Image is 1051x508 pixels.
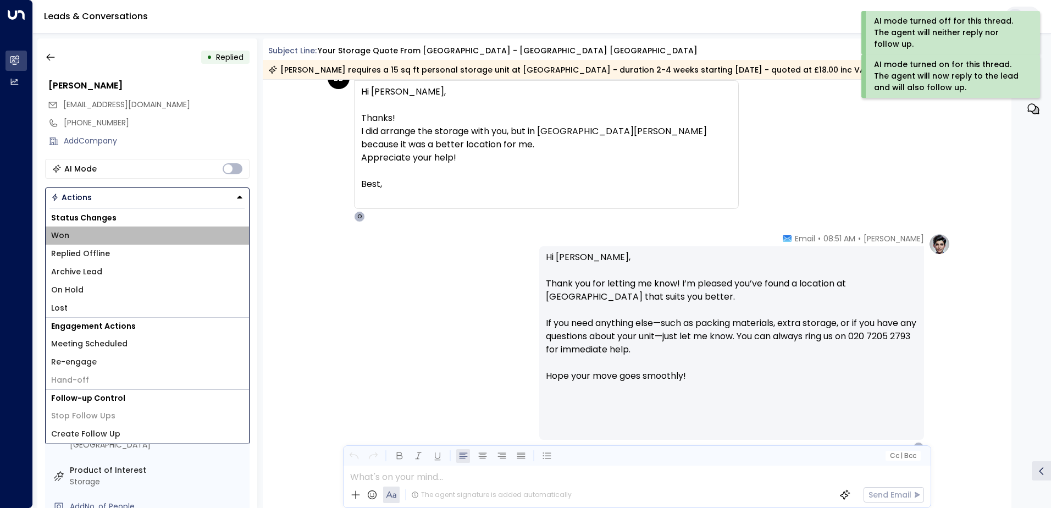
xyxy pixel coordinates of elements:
[216,52,244,63] span: Replied
[51,374,89,386] span: Hand-off
[411,490,572,500] div: The agent signature is added automatically
[795,233,815,244] span: Email
[51,302,68,314] span: Lost
[51,192,92,202] div: Actions
[885,451,920,461] button: Cc|Bcc
[818,233,821,244] span: •
[46,209,249,227] h1: Status Changes
[70,439,245,451] div: [GEOGRAPHIC_DATA]
[361,178,732,191] div: Best,
[63,99,190,110] span: [EMAIL_ADDRESS][DOMAIN_NAME]
[268,45,317,56] span: Subject Line:
[361,85,732,191] div: Hi [PERSON_NAME],
[48,79,250,92] div: [PERSON_NAME]
[51,428,120,440] span: Create Follow Up
[889,452,916,460] span: Cc Bcc
[900,452,903,460] span: |
[347,449,361,463] button: Undo
[64,163,97,174] div: AI Mode
[51,230,69,241] span: Won
[928,233,950,255] img: profile-logo.png
[46,318,249,335] h1: Engagement Actions
[51,356,97,368] span: Re-engage
[366,449,380,463] button: Redo
[318,45,698,57] div: Your storage quote from [GEOGRAPHIC_DATA] - [GEOGRAPHIC_DATA] [GEOGRAPHIC_DATA]
[823,233,855,244] span: 08:51 AM
[51,284,84,296] span: On Hold
[864,233,924,244] span: [PERSON_NAME]
[70,476,245,488] div: Storage
[361,151,732,164] div: Appreciate your help!
[546,251,917,396] p: Hi [PERSON_NAME], Thank you for letting me know! I’m pleased you’ve found a location at [GEOGRAPH...
[70,465,245,476] label: Product of Interest
[64,135,250,147] div: AddCompany
[45,187,250,207] div: Button group with a nested menu
[354,211,365,222] div: O
[913,442,924,453] div: B
[207,47,212,67] div: •
[51,338,128,350] span: Meeting Scheduled
[45,187,250,207] button: Actions
[268,64,909,75] div: [PERSON_NAME] requires a 15 sq ft personal storage unit at [GEOGRAPHIC_DATA] - duration 2-4 weeks...
[64,117,250,129] div: [PHONE_NUMBER]
[51,266,102,278] span: Archive Lead
[874,15,1025,50] div: AI mode turned off for this thread. The agent will neither reply nor follow up.
[63,99,190,111] span: beatrizbarcelos.a@gmail.com
[44,10,148,23] a: Leads & Conversations
[51,410,115,422] span: Stop Follow Ups
[858,233,861,244] span: •
[51,248,110,259] span: Replied Offline
[874,59,1025,93] div: AI mode turned on for this thread. The agent will now reply to the lead and will also follow up.
[46,390,249,407] h1: Follow-up Control
[361,112,732,151] div: Thanks! I did arrange the storage with you, but in [GEOGRAPHIC_DATA][PERSON_NAME] because it was ...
